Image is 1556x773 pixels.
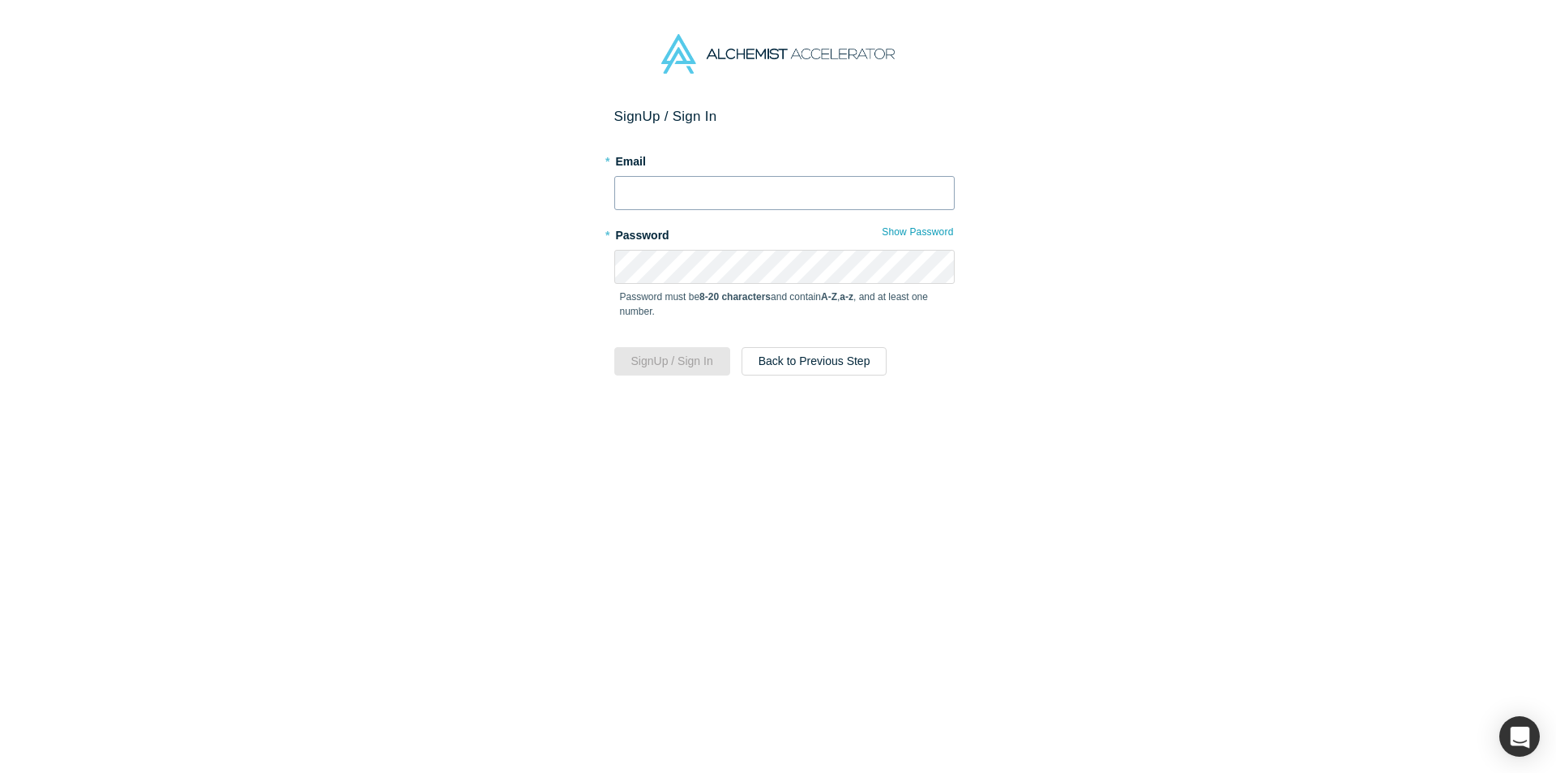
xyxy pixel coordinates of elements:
p: Password must be and contain , , and at least one number. [620,290,949,319]
button: SignUp / Sign In [614,347,730,376]
label: Email [614,148,955,170]
label: Password [614,221,955,244]
strong: 8-20 characters [699,291,771,303]
button: Back to Previous Step [742,347,887,376]
h2: Sign Up / Sign In [614,108,955,125]
strong: a-z [840,291,853,303]
strong: A-Z [821,291,837,303]
button: Show Password [881,221,954,243]
img: Alchemist Accelerator Logo [661,34,895,74]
